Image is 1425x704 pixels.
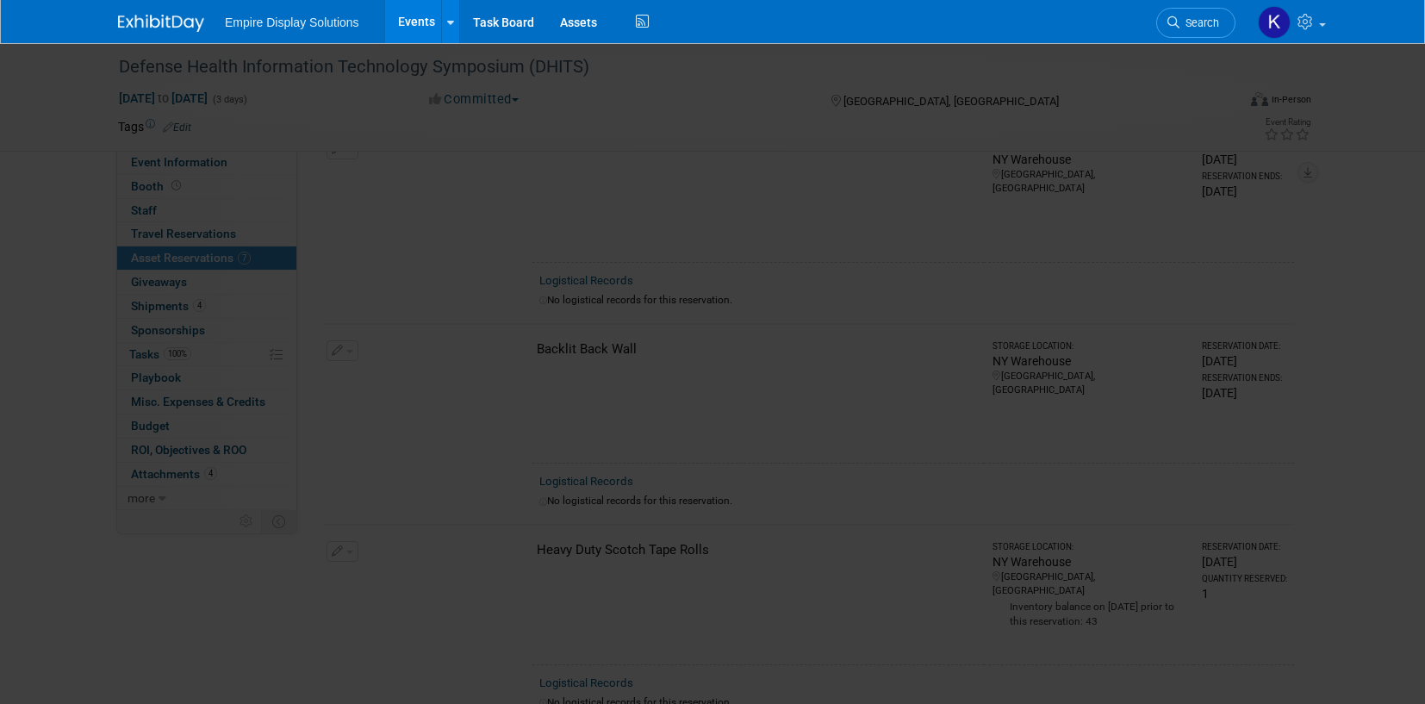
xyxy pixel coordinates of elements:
[225,16,359,29] span: Empire Display Solutions
[31,54,40,71] span: 1
[1156,8,1235,38] a: Search
[118,15,204,32] img: ExhibitDay
[1382,43,1425,84] button: Close gallery
[1179,16,1219,29] span: Search
[1258,6,1291,39] img: Katelyn Hurlock
[17,54,26,71] span: 1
